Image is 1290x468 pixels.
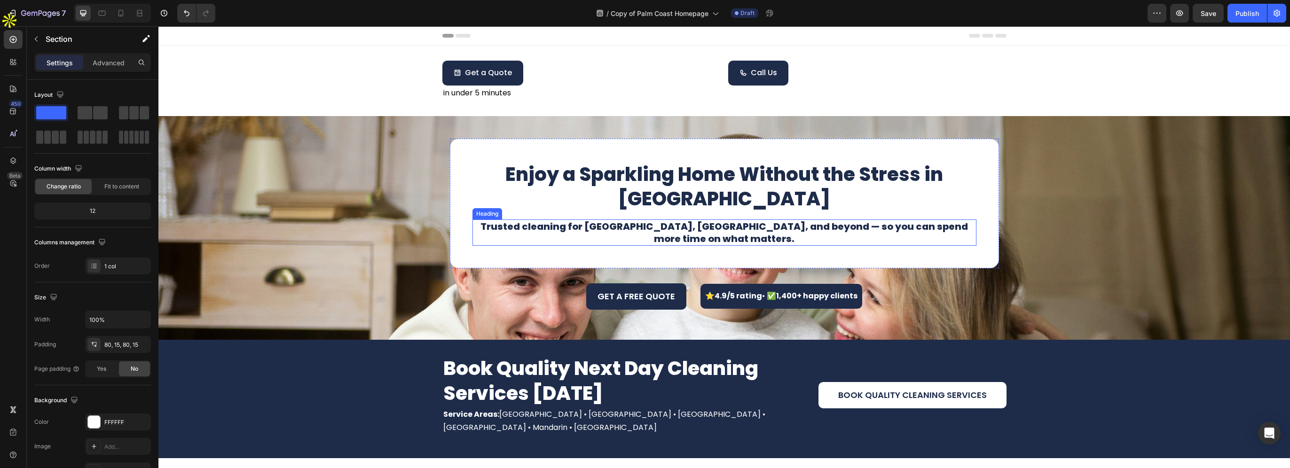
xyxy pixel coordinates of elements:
[97,365,106,373] span: Yes
[34,262,50,270] div: Order
[285,60,561,74] p: In Under 5 Minutes
[284,34,365,59] a: Get a Quote
[592,40,619,54] p: Call Us
[9,100,23,108] div: 450
[618,264,699,275] strong: 1,400+ Happy Clients
[86,311,150,328] input: Auto
[1258,422,1281,445] div: Open Intercom Messenger
[36,204,149,218] div: 12
[34,442,51,451] div: Image
[34,236,108,249] div: Columns management
[34,394,80,407] div: Background
[34,291,59,304] div: Size
[34,418,49,426] div: Color
[158,26,1290,468] iframe: Design area
[104,341,149,349] div: 80, 15, 80, 15
[316,183,342,192] div: Heading
[556,264,604,275] strong: 4.9/5 Rating
[314,135,818,186] h1: Enjoy a Sparkling Home Without the Stress in [GEOGRAPHIC_DATA]
[104,418,149,427] div: FFFFFF
[34,163,84,175] div: Column width
[46,33,123,45] p: Section
[570,34,630,59] a: Call Us
[307,40,354,54] p: Get a Quote
[428,257,528,283] a: GET a Free QUOTE
[314,193,818,219] h1: Trusted cleaning for [GEOGRAPHIC_DATA], [GEOGRAPHIC_DATA], and beyond — so you can spend more tim...
[7,172,23,179] div: Beta
[439,263,517,278] p: GET a Free QUOTE
[284,328,660,381] h3: Book Quality Next Day Cleaning Services [DATE]
[131,365,138,373] span: No
[104,262,149,271] div: 1 col
[660,356,848,382] a: Book Quality Cleaning Services
[34,315,50,324] div: Width
[34,365,80,373] div: Page padding
[285,382,659,409] p: [GEOGRAPHIC_DATA] • [GEOGRAPHIC_DATA] • [GEOGRAPHIC_DATA] • [GEOGRAPHIC_DATA] • Mandarin • [GEOGR...
[93,58,125,68] p: Advanced
[47,58,73,68] p: Settings
[47,182,81,191] span: Change ratio
[104,182,139,191] span: Fit to content
[285,382,341,393] strong: Service Areas:
[680,361,828,376] p: Book Quality Cleaning Services
[547,263,699,277] p: ⭐ • ✅
[34,340,56,349] div: Padding
[104,443,149,451] div: Add...
[34,89,66,101] div: Layout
